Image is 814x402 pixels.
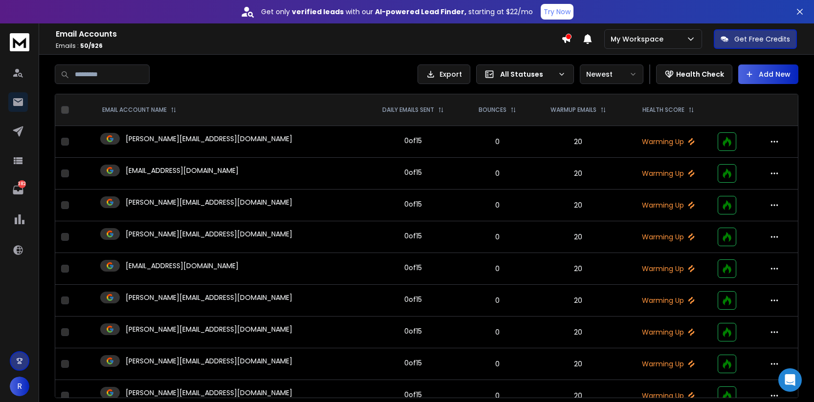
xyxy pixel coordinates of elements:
p: 0 [469,327,526,337]
p: 0 [469,200,526,210]
p: My Workspace [611,34,667,44]
button: Get Free Credits [714,29,797,49]
div: 0 of 15 [404,263,422,273]
p: Warming Up [630,264,706,274]
button: Newest [580,64,643,84]
div: Open Intercom Messenger [778,368,802,392]
div: 0 of 15 [404,231,422,241]
button: R [10,377,29,396]
span: 50 / 926 [80,42,103,50]
a: 382 [8,180,28,200]
p: All Statuses [500,69,554,79]
img: logo [10,33,29,51]
p: [PERSON_NAME][EMAIL_ADDRESS][DOMAIN_NAME] [126,293,292,302]
div: 0 of 15 [404,199,422,209]
button: Add New [738,64,798,84]
td: 20 [532,158,624,190]
button: Health Check [656,64,732,84]
p: HEALTH SCORE [642,106,684,114]
div: 0 of 15 [404,136,422,146]
p: Try Now [544,7,571,17]
strong: AI-powered Lead Finder, [375,7,466,17]
div: 0 of 15 [404,295,422,304]
td: 20 [532,253,624,285]
button: Try Now [541,4,573,20]
td: 20 [532,190,624,221]
p: [EMAIL_ADDRESS][DOMAIN_NAME] [126,166,239,175]
p: Get only with our starting at $22/mo [261,7,533,17]
p: [PERSON_NAME][EMAIL_ADDRESS][DOMAIN_NAME] [126,197,292,207]
div: 0 of 15 [404,168,422,177]
p: WARMUP EMAILS [550,106,596,114]
td: 20 [532,221,624,253]
p: [PERSON_NAME][EMAIL_ADDRESS][DOMAIN_NAME] [126,134,292,144]
p: [PERSON_NAME][EMAIL_ADDRESS][DOMAIN_NAME] [126,229,292,239]
p: Warming Up [630,232,706,242]
p: [PERSON_NAME][EMAIL_ADDRESS][DOMAIN_NAME] [126,324,292,334]
p: 0 [469,359,526,369]
div: 0 of 15 [404,358,422,368]
h1: Email Accounts [56,28,561,40]
p: BOUNCES [479,106,506,114]
p: 0 [469,264,526,274]
p: Warming Up [630,137,706,147]
td: 20 [532,348,624,380]
p: Warming Up [630,296,706,305]
div: EMAIL ACCOUNT NAME [102,106,176,114]
td: 20 [532,285,624,317]
p: [EMAIL_ADDRESS][DOMAIN_NAME] [126,261,239,271]
p: [PERSON_NAME][EMAIL_ADDRESS][DOMAIN_NAME] [126,388,292,398]
p: 0 [469,137,526,147]
div: 0 of 15 [404,390,422,400]
p: Emails : [56,42,561,50]
td: 20 [532,317,624,348]
div: 0 of 15 [404,326,422,336]
p: 0 [469,296,526,305]
p: Warming Up [630,327,706,337]
strong: verified leads [292,7,344,17]
p: Warming Up [630,200,706,210]
p: 0 [469,169,526,178]
p: Health Check [676,69,724,79]
p: 0 [469,391,526,401]
p: Warming Up [630,359,706,369]
td: 20 [532,126,624,158]
p: 0 [469,232,526,242]
p: DAILY EMAILS SENT [382,106,434,114]
button: Export [418,64,470,84]
p: Get Free Credits [734,34,790,44]
p: [PERSON_NAME][EMAIL_ADDRESS][DOMAIN_NAME] [126,356,292,366]
p: 382 [18,180,26,188]
p: Warming Up [630,169,706,178]
p: Warming Up [630,391,706,401]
